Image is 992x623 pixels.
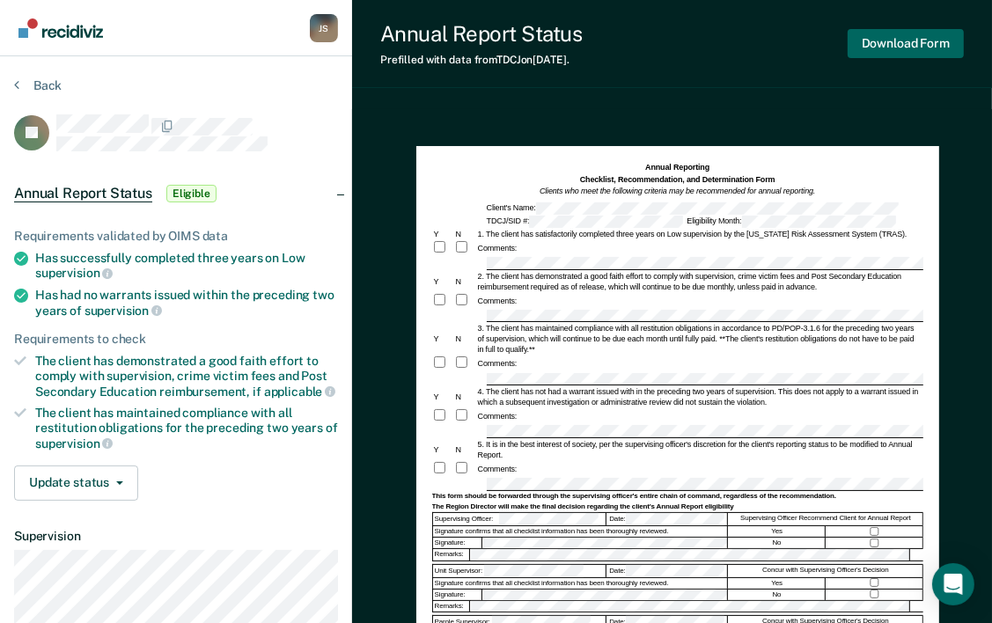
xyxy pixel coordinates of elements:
div: Signature: [433,538,483,548]
div: Has had no warrants issued within the preceding two years of [35,288,338,318]
div: Prefilled with data from TDCJ on [DATE] . [380,54,582,66]
div: Y [432,333,454,344]
div: Comments: [476,296,519,306]
dt: Supervision [14,529,338,544]
div: No [729,590,826,600]
em: Clients who meet the following criteria may be recommended for annual reporting. [540,187,815,195]
button: Update status [14,465,138,501]
div: Client's Name: [485,202,900,215]
span: supervision [35,436,113,451]
img: Recidiviz [18,18,103,38]
strong: Checklist, Recommendation, and Determination Form [580,175,775,184]
div: TDCJ/SID #: [485,216,686,228]
div: This form should be forwarded through the supervising officer's entire chain of command, regardle... [432,492,923,501]
div: Unit Supervisor: [433,565,607,577]
div: Yes [729,526,826,537]
div: No [729,538,826,548]
span: Eligible [166,185,217,202]
div: 1. The client has satisfactorily completed three years on Low supervision by the [US_STATE] Risk ... [476,229,923,239]
div: 2. The client has demonstrated a good faith effort to comply with supervision, crime victim fees ... [476,271,923,292]
div: Remarks: [433,549,470,560]
span: Annual Report Status [14,185,152,202]
div: Comments: [476,464,519,474]
div: Comments: [476,411,519,421]
div: The client has demonstrated a good faith effort to comply with supervision, crime victim fees and... [35,354,338,399]
div: Open Intercom Messenger [932,563,974,605]
div: Has successfully completed three years on Low [35,251,338,281]
div: Y [432,229,454,239]
div: Y [432,392,454,402]
button: Back [14,77,62,93]
div: Signature: [433,590,483,600]
div: 4. The client has not had a warrant issued with in the preceding two years of supervision. This d... [476,386,923,407]
div: Eligibility Month: [685,216,897,228]
div: Concur with Supervising Officer's Decision [729,565,922,577]
div: 3. The client has maintained compliance with all restitution obligations in accordance to PD/POP-... [476,323,923,355]
div: Y [432,444,454,455]
div: The client has maintained compliance with all restitution obligations for the preceding two years of [35,406,338,451]
div: N [454,444,476,455]
button: Profile dropdown button [310,14,338,42]
div: Comments: [476,243,519,253]
div: The Region Director will make the final decision regarding the client's Annual Report eligibility [432,502,923,511]
button: Download Form [848,29,964,58]
span: supervision [85,304,162,318]
strong: Annual Reporting [645,163,709,172]
div: Date: [607,513,728,525]
div: Signature confirms that all checklist information has been thoroughly reviewed. [433,526,729,537]
div: N [454,333,476,344]
div: Supervising Officer Recommend Client for Annual Report [729,513,922,525]
div: Supervising Officer: [433,513,607,525]
div: Requirements to check [14,332,338,347]
div: Requirements validated by OIMS data [14,229,338,244]
div: N [454,276,476,287]
span: applicable [264,385,335,399]
div: Annual Report Status [380,21,582,47]
div: Comments: [476,358,519,369]
span: supervision [35,266,113,280]
div: Date: [607,565,728,577]
div: Signature confirms that all checklist information has been thoroughly reviewed. [433,578,729,589]
div: Remarks: [433,601,470,612]
div: J S [310,14,338,42]
div: Yes [729,578,826,589]
div: Y [432,276,454,287]
div: N [454,229,476,239]
div: N [454,392,476,402]
div: 5. It is in the best interest of society, per the supervising officer's discretion for the client... [476,439,923,460]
